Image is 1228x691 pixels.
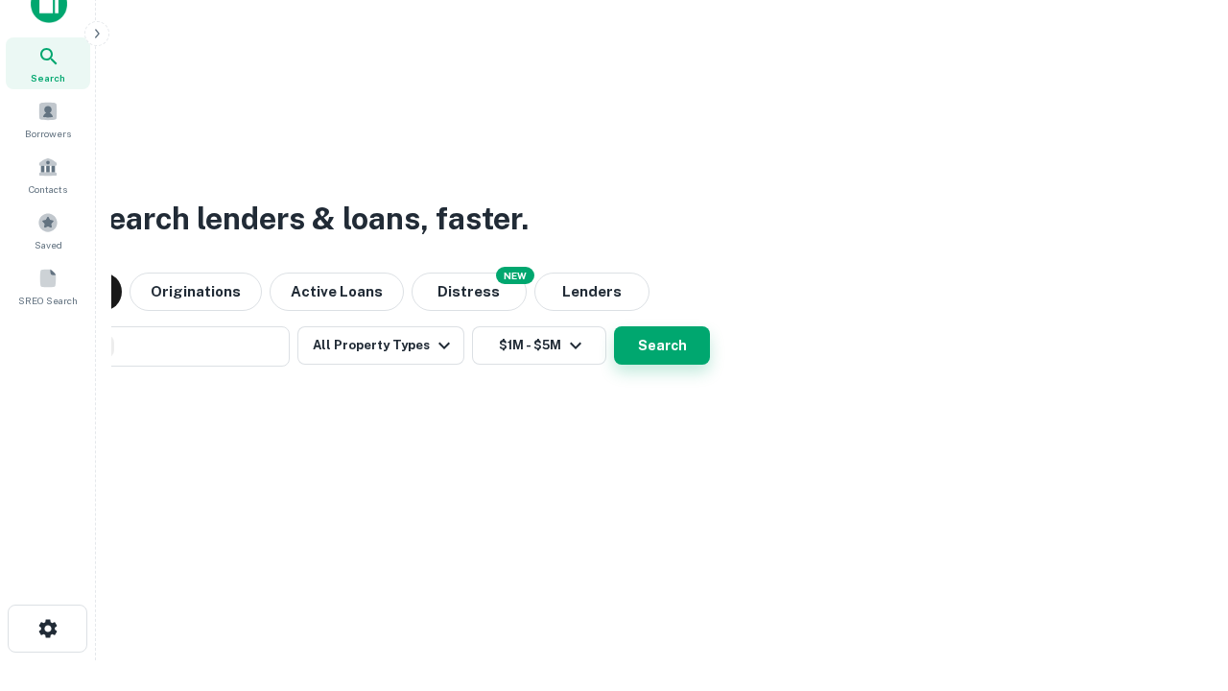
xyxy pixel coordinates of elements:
span: Saved [35,237,62,252]
a: Contacts [6,149,90,201]
span: Borrowers [25,126,71,141]
button: Search [614,326,710,365]
a: Saved [6,204,90,256]
a: SREO Search [6,260,90,312]
button: Search distressed loans with lien and other non-mortgage details. [412,273,527,311]
span: Search [31,70,65,85]
h3: Search lenders & loans, faster. [87,196,529,242]
button: Active Loans [270,273,404,311]
span: Contacts [29,181,67,197]
a: Borrowers [6,93,90,145]
button: $1M - $5M [472,326,606,365]
iframe: Chat Widget [1132,537,1228,630]
a: Search [6,37,90,89]
button: Lenders [534,273,649,311]
button: Originations [130,273,262,311]
div: NEW [496,267,534,284]
button: All Property Types [297,326,464,365]
span: SREO Search [18,293,78,308]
